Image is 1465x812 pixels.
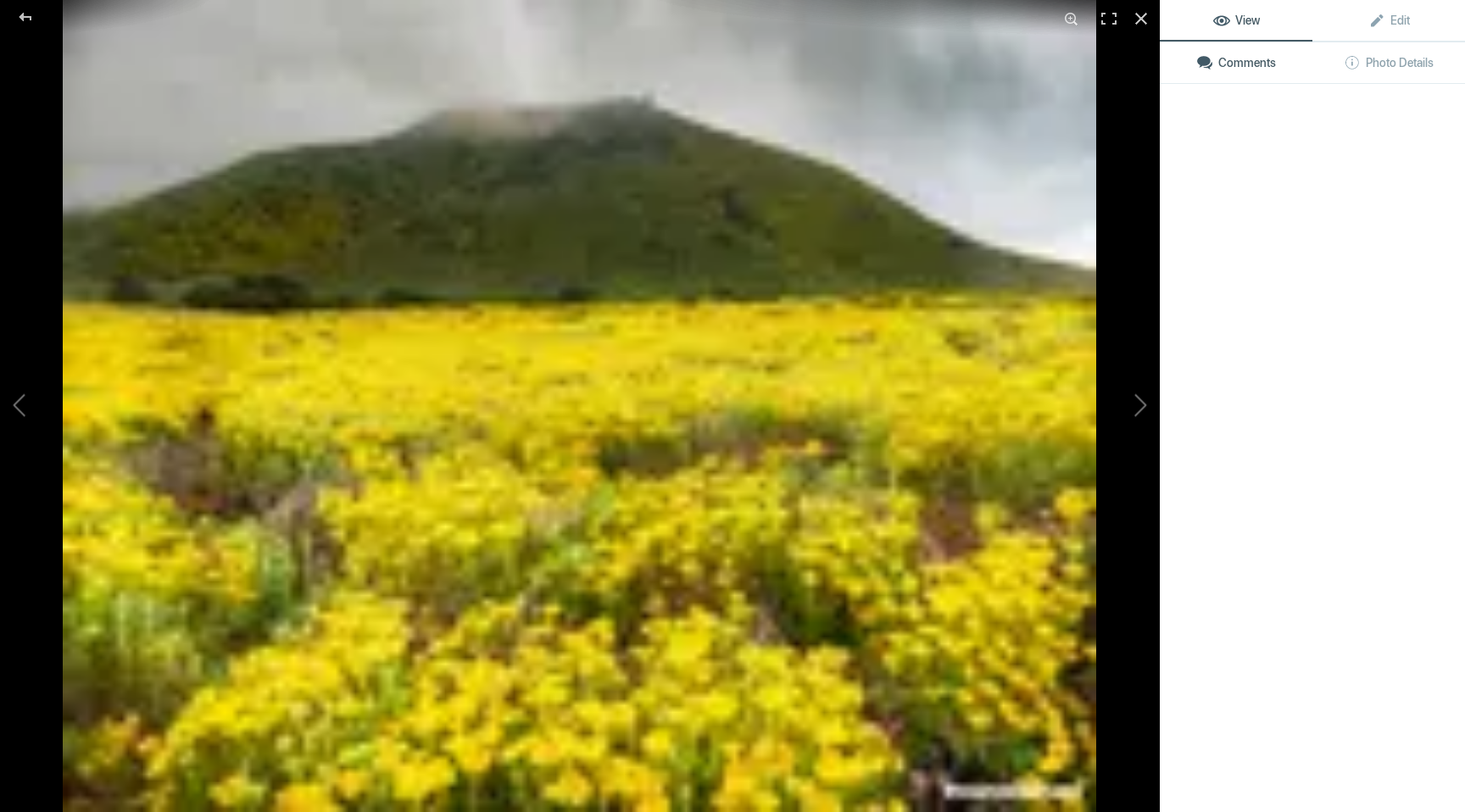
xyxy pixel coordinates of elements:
[1368,14,1410,27] span: Edit
[1344,56,1434,70] span: Photo Details
[1213,14,1260,27] span: View
[1160,42,1312,83] a: Comments
[1196,56,1276,70] span: Comments
[1033,260,1160,553] button: Next (arrow right)
[1312,42,1465,83] a: Photo Details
